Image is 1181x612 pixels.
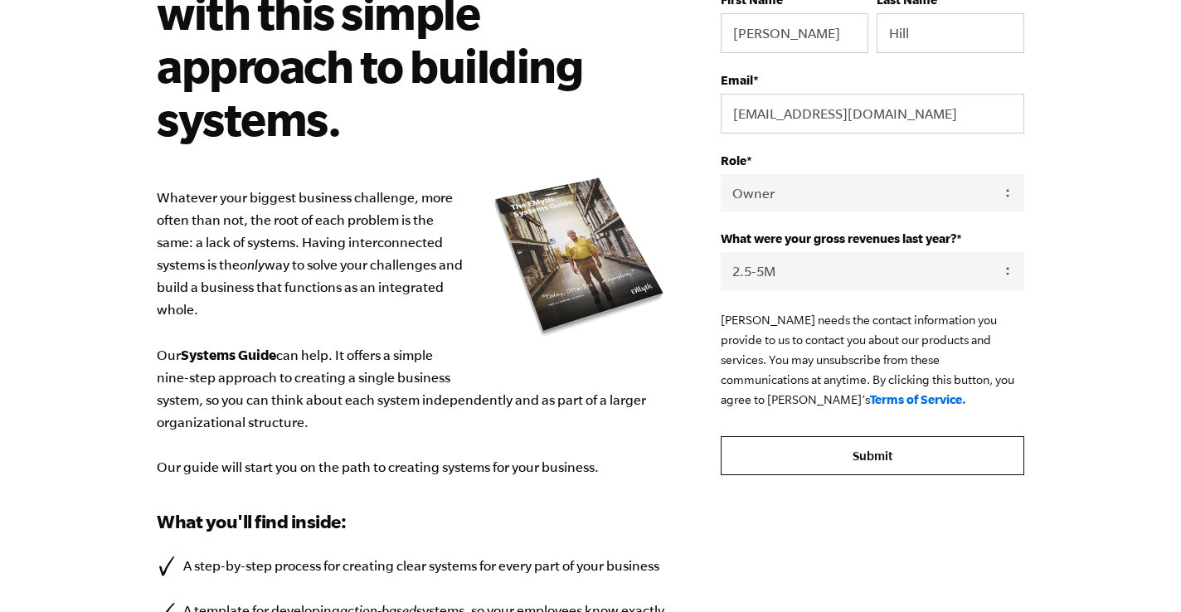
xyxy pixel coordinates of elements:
[721,73,753,87] span: Email
[181,347,276,362] b: Systems Guide
[1098,532,1181,612] iframe: Chat Widget
[721,310,1024,410] p: [PERSON_NAME] needs the contact information you provide to us to contact you about our products a...
[721,231,956,245] span: What were your gross revenues last year?
[157,508,671,535] h3: What you'll find inside:
[240,257,265,272] i: only
[157,555,671,577] li: A step-by-step process for creating clear systems for every part of your business
[721,436,1024,476] input: Submit
[870,392,966,406] a: Terms of Service.
[721,153,746,168] span: Role
[488,172,671,342] img: e-myth systems guide organize your business
[157,187,671,478] p: Whatever your biggest business challenge, more often than not, the root of each problem is the sa...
